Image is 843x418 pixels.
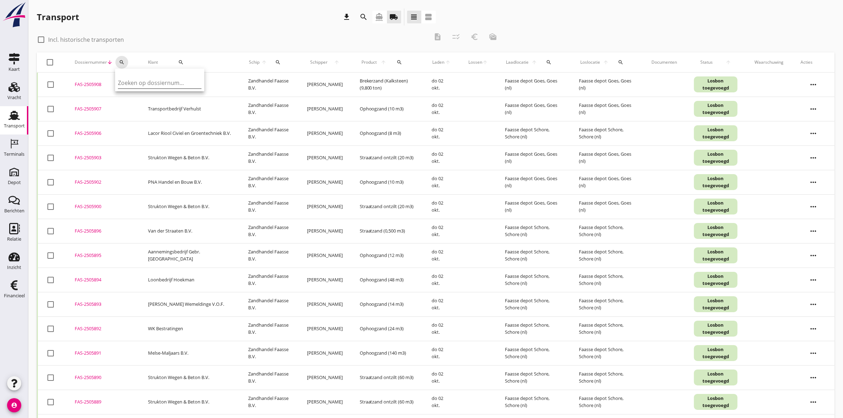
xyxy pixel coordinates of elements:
[694,394,737,410] div: Losbon toegevoegd
[694,296,737,312] div: Losbon toegevoegd
[75,301,131,308] div: FAS-2505893
[694,76,737,92] div: Losbon toegevoegd
[570,170,643,194] td: Faasse depot Goes, Goes (nl)
[694,247,737,263] div: Losbon toegevoegd
[351,194,423,219] td: Straatzand ontzilt (20 m3)
[75,350,131,357] div: FAS-2505891
[694,345,737,361] div: Losbon toegevoegd
[4,152,24,156] div: Terminals
[351,390,423,414] td: Straatzand ontzilt (60 m3)
[4,208,24,213] div: Berichten
[75,81,131,88] div: FAS-2505908
[801,59,826,65] div: Acties
[803,172,823,192] i: more_horiz
[570,219,643,243] td: Faasse depot Schore, Schore (nl)
[496,121,570,145] td: Faasse depot Schore, Schore (nl)
[298,268,351,292] td: [PERSON_NAME]
[496,365,570,390] td: Faasse depot Schore, Schore (nl)
[1,2,27,28] img: logo-small.a267ee39.svg
[694,150,737,166] div: Losbon toegevoegd
[240,170,298,194] td: Zandhandel Faasse B.V.
[496,341,570,365] td: Faasse depot Schore, Schore (nl)
[75,59,107,65] span: Dossiernummer
[496,390,570,414] td: Faasse depot Schore, Schore (nl)
[298,292,351,316] td: [PERSON_NAME]
[298,73,351,97] td: [PERSON_NAME]
[423,170,460,194] td: do 02 okt.
[119,59,125,65] i: search
[803,124,823,143] i: more_horiz
[139,243,240,268] td: Aannemingsbedrijf Gebr. [GEOGRAPHIC_DATA]
[496,316,570,341] td: Faasse depot Schore, Schore (nl)
[360,13,368,21] i: search
[570,145,643,170] td: Faasse depot Goes, Goes (nl)
[803,197,823,217] i: more_horiz
[75,374,131,381] div: FAS-2505890
[7,398,21,412] i: account_circle
[139,316,240,341] td: WK Bestratingen
[496,243,570,268] td: Faasse depot Schore, Schore (nl)
[719,59,737,65] i: arrow_upward
[75,276,131,284] div: FAS-2505894
[75,252,131,259] div: FAS-2505895
[75,399,131,406] div: FAS-2505889
[496,145,570,170] td: Faasse depot Goes, Goes (nl)
[8,67,20,71] div: Kaart
[298,121,351,145] td: [PERSON_NAME]
[139,145,240,170] td: Strukton Wegen & Beton B.V.
[75,179,131,186] div: FAS-2505902
[7,265,21,270] div: Inzicht
[423,243,460,268] td: do 02 okt.
[803,294,823,314] i: more_horiz
[423,219,460,243] td: do 02 okt.
[75,325,131,332] div: FAS-2505892
[570,390,643,414] td: Faasse depot Schore, Schore (nl)
[423,390,460,414] td: do 02 okt.
[423,97,460,121] td: do 02 okt.
[423,145,460,170] td: do 02 okt.
[803,221,823,241] i: more_horiz
[570,292,643,316] td: Faasse depot Schore, Schore (nl)
[390,13,398,21] i: local_shipping
[360,59,379,65] span: Product
[351,73,423,97] td: Brekerzand (Kalksteen) (9,800 ton)
[351,121,423,145] td: Ophoogzand (8 m3)
[240,268,298,292] td: Zandhandel Faasse B.V.
[107,59,113,65] i: arrow_downward
[397,59,403,65] i: search
[275,59,281,65] i: search
[7,237,21,241] div: Relatie
[351,268,423,292] td: Ophoogzand (48 m3)
[803,392,823,412] i: more_horiz
[423,73,460,97] td: do 02 okt.
[240,365,298,390] td: Zandhandel Faasse B.V.
[139,121,240,145] td: Lacor Riool Civiel en Groentechniek B.V.
[139,194,240,219] td: Strukton Wegen & Beton B.V.
[240,243,298,268] td: Zandhandel Faasse B.V.
[496,170,570,194] td: Faasse depot Goes, Goes (nl)
[351,97,423,121] td: Ophoogzand (10 m3)
[240,194,298,219] td: Zandhandel Faasse B.V.
[496,292,570,316] td: Faasse depot Schore, Schore (nl)
[8,180,21,185] div: Depot
[468,59,482,65] span: Lossen
[298,145,351,170] td: [PERSON_NAME]
[803,270,823,290] i: more_horiz
[261,59,268,65] i: arrow_upward
[423,194,460,219] td: do 02 okt.
[351,316,423,341] td: Ophoogzand (24 m3)
[445,59,451,65] i: arrow_upward
[425,13,433,21] i: view_agenda
[139,268,240,292] td: Loonbedrijf Hoekman
[423,292,460,316] td: do 02 okt.
[307,59,331,65] span: Schipper
[240,341,298,365] td: Zandhandel Faasse B.V.
[298,219,351,243] td: [PERSON_NAME]
[694,223,737,239] div: Losbon toegevoegd
[139,97,240,121] td: Transportbedrijf Verhulst
[139,219,240,243] td: Van der Straaten B.V.
[651,59,677,65] div: Documenten
[298,170,351,194] td: [PERSON_NAME]
[496,97,570,121] td: Faasse depot Goes, Goes (nl)
[178,59,184,65] i: search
